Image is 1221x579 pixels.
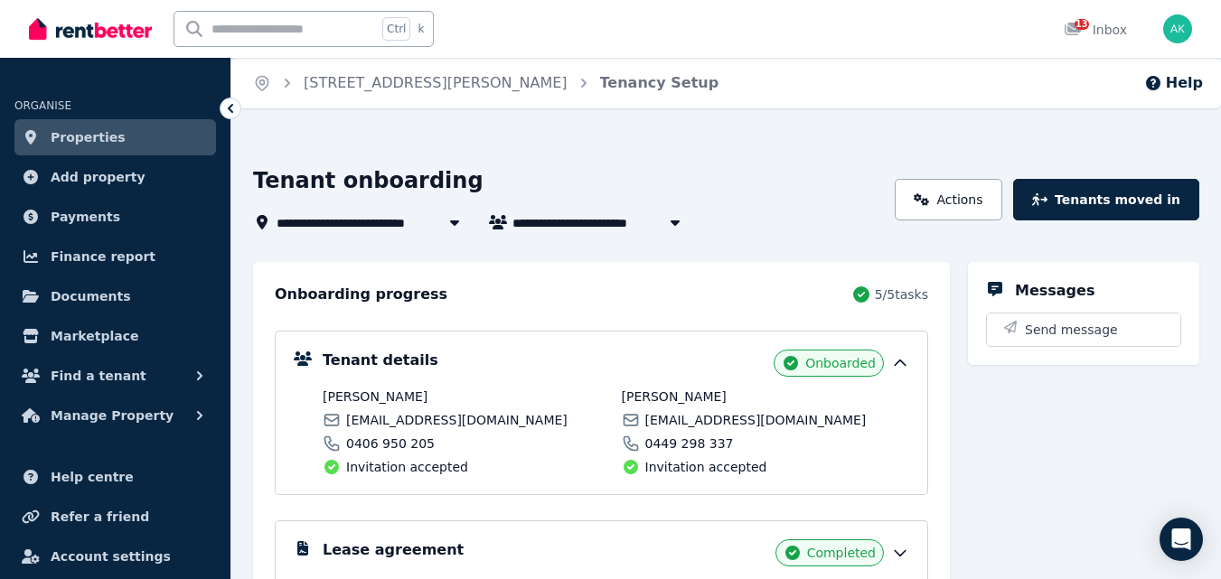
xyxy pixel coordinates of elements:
[418,22,424,36] span: k
[253,166,484,195] h1: Tenant onboarding
[29,15,152,42] img: RentBetter
[275,284,447,305] h2: Onboarding progress
[1015,280,1094,302] h5: Messages
[323,388,611,406] span: [PERSON_NAME]
[323,539,464,561] h5: Lease agreement
[645,434,734,453] span: 0449 298 337
[14,199,216,235] a: Payments
[14,119,216,155] a: Properties
[323,350,438,371] h5: Tenant details
[51,466,134,488] span: Help centre
[14,278,216,314] a: Documents
[51,126,126,148] span: Properties
[231,58,740,108] nav: Breadcrumb
[895,179,1002,220] a: Actions
[14,318,216,354] a: Marketplace
[807,544,876,562] span: Completed
[805,354,876,372] span: Onboarded
[51,246,155,267] span: Finance report
[304,74,568,91] a: [STREET_ADDRESS][PERSON_NAME]
[382,17,410,41] span: Ctrl
[14,499,216,535] a: Refer a friend
[51,206,120,228] span: Payments
[1160,518,1203,561] div: Open Intercom Messenger
[645,411,867,429] span: [EMAIL_ADDRESS][DOMAIN_NAME]
[51,546,171,567] span: Account settings
[14,397,216,434] button: Manage Property
[51,285,131,307] span: Documents
[346,458,468,476] span: Invitation accepted
[51,166,146,188] span: Add property
[51,365,146,387] span: Find a tenant
[987,313,1180,346] button: Send message
[14,159,216,195] a: Add property
[346,411,568,429] span: [EMAIL_ADDRESS][DOMAIN_NAME]
[1013,179,1199,220] button: Tenants moved in
[51,405,174,426] span: Manage Property
[1163,14,1192,43] img: Azad Kalam
[622,388,910,406] span: [PERSON_NAME]
[346,434,435,453] span: 0406 950 205
[1144,72,1203,94] button: Help
[875,285,928,304] span: 5 / 5 tasks
[14,99,71,112] span: ORGANISE
[1025,321,1118,339] span: Send message
[51,506,149,528] span: Refer a friend
[645,458,767,476] span: Invitation accepted
[1064,21,1127,39] div: Inbox
[51,325,138,347] span: Marketplace
[1075,19,1089,30] span: 13
[14,538,216,574] a: Account settings
[14,459,216,495] a: Help centre
[14,238,216,275] a: Finance report
[14,358,216,394] button: Find a tenant
[600,72,719,94] span: Tenancy Setup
